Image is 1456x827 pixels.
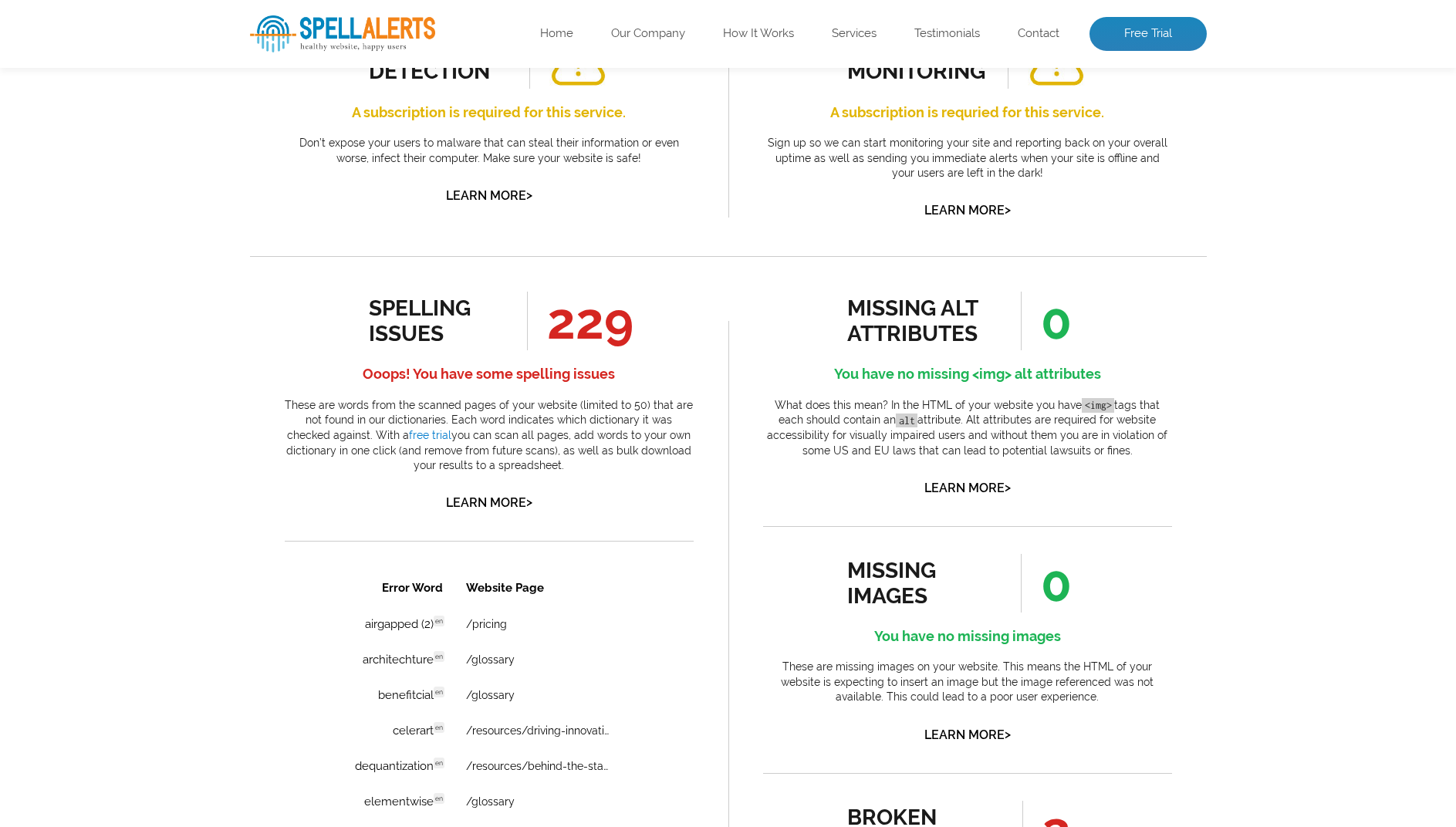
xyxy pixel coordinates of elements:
a: /glossary [181,333,230,346]
a: Learn More> [924,203,1011,218]
a: / [215,49,221,62]
span: en [149,118,160,129]
a: 6 [205,430,219,446]
h4: Ooops! You have some spelling issues [285,362,694,386]
img: SpellAlerts [250,15,435,52]
div: missing alt attributes [847,295,987,346]
a: Free Trial [1089,17,1207,51]
a: /glossary [181,227,230,239]
td: airgapped (2) [40,39,169,73]
a: Get Free Trial [141,162,268,188]
a: Next [326,430,357,446]
a: 4 [159,430,173,446]
a: Learn More> [446,495,532,510]
a: 9 [274,430,288,446]
h4: You have no missing images [763,624,1172,649]
h4: A subscription is requried for this service. [763,100,1172,125]
span: en [149,154,160,164]
a: Learn More> [924,727,1011,742]
a: Home [540,26,573,42]
a: 10 [297,430,316,446]
a: /glossary [181,120,230,133]
a: 5 [182,430,196,446]
a: /pricing [181,49,222,62]
h3: All Results? [8,116,401,147]
a: 8 [251,430,265,446]
span: 0 [1021,292,1072,350]
span: en [149,366,160,377]
span: > [526,184,532,206]
span: > [1005,477,1011,498]
td: elementwise [40,216,169,250]
a: 3 [137,430,150,446]
code: alt [896,413,917,428]
a: Our Company [611,26,685,42]
td: architechture [40,74,169,108]
p: These are words from the scanned pages of your website (limited to 50) that are not found in our ... [285,398,694,474]
div: missing images [847,558,987,609]
span: Want to view [8,116,401,127]
a: free trial [409,429,451,441]
a: Learn More> [924,481,1011,495]
span: en [149,189,160,200]
a: /resources/driving-innovation-how-companies-can-use-generative-ai-to-create-powerful-applications... [181,156,324,168]
td: interchangably [40,322,169,356]
td: finetuning (2) [40,251,169,285]
td: dequantization [40,181,169,214]
a: /glossary [181,85,230,97]
a: Contact [1018,26,1059,42]
a: Testimonials [914,26,980,42]
a: 1 [91,430,105,447]
span: en [149,83,160,93]
p: Don’t expose your users to malware that can steal their information or even worse, infect their c... [285,136,694,166]
a: Learn More> [446,188,532,203]
span: 0 [1021,554,1072,613]
span: 229 [527,292,633,350]
span: en [149,47,160,58]
td: guardrailing [40,287,169,321]
a: 1 [197,218,211,235]
span: en [149,260,160,271]
span: en [149,224,160,235]
span: > [1005,724,1011,745]
a: /resources/scaling-ai-requires-inferenceops-not-mlops [181,298,324,310]
span: en [149,295,160,306]
p: Sign up so we can start monitoring your site and reporting back on your overall uptime as well as... [763,136,1172,181]
a: 2 [114,430,127,446]
h4: A subscription is required for this service. [285,100,694,125]
span: > [526,491,532,513]
div: spelling issues [369,295,508,346]
th: Broken Link [2,2,203,37]
td: benefitcial [40,110,169,143]
a: /glossary [181,369,230,381]
p: These are missing images on your website. This means the HTML of your website is expecting to ins... [763,660,1172,705]
th: Website Page [171,2,369,37]
a: Services [832,26,877,42]
code: <img> [1082,398,1114,413]
th: Error Word [40,2,169,37]
th: Website Page [204,2,326,37]
a: How It Works [723,26,794,42]
h4: You have no missing <img> alt attributes [763,362,1172,386]
td: intructions [40,358,169,392]
span: en [149,331,160,342]
p: What does this mean? In the HTML of your website you have tags that each should contain an attrib... [763,398,1172,458]
a: /glossary [181,262,230,275]
a: /doublewordai/control-layer [49,49,192,62]
a: 7 [228,430,242,446]
span: > [1005,199,1011,221]
a: /resources/behind-the-stack-ep-2-how-many-users-can-my-gpu-serve [181,191,324,204]
td: celerart [40,145,169,179]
